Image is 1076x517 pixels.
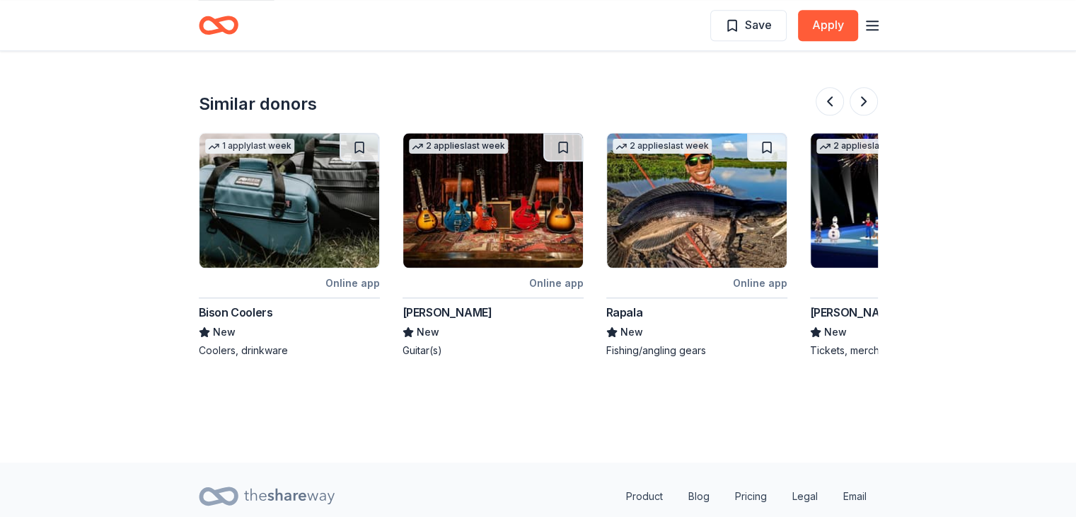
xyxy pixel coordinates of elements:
div: Online app [733,274,787,292]
span: New [213,324,236,341]
img: Image for Bison Coolers [199,133,379,268]
nav: quick links [615,482,878,511]
a: Product [615,482,674,511]
div: 2 applies last week [816,139,915,154]
a: Home [199,8,238,42]
button: Save [710,10,787,41]
div: Online app [529,274,584,292]
img: Image for Feld Entertainment [811,133,990,268]
a: Blog [677,482,721,511]
span: New [824,324,847,341]
a: Pricing [724,482,778,511]
span: Save [745,16,772,34]
a: Image for Rapala2 applieslast weekOnline appRapalaNewFishing/angling gears [606,132,787,358]
div: Similar donors [199,93,317,115]
a: Image for Bison Coolers1 applylast weekOnline appBison CoolersNewCoolers, drinkware [199,132,380,358]
a: Legal [781,482,829,511]
a: Image for Gibson2 applieslast weekOnline app[PERSON_NAME]NewGuitar(s) [403,132,584,358]
div: Bison Coolers [199,304,273,321]
img: Image for Rapala [607,133,787,268]
div: 1 apply last week [205,139,294,154]
div: 2 applies last week [409,139,508,154]
div: [PERSON_NAME] Entertainment [810,304,978,321]
img: Image for Gibson [403,133,583,268]
div: Fishing/angling gears [606,343,787,358]
span: New [417,324,439,341]
div: Tickets, merchandise [810,343,991,358]
div: [PERSON_NAME] [403,304,492,321]
div: Online app [325,274,380,292]
a: Image for Feld Entertainment2 applieslast weekOnline app[PERSON_NAME] EntertainmentNewTickets, me... [810,132,991,358]
button: Apply [798,10,858,41]
div: Rapala [606,304,643,321]
span: New [620,324,643,341]
div: Coolers, drinkware [199,343,380,358]
a: Email [832,482,878,511]
div: 2 applies last week [613,139,712,154]
div: Guitar(s) [403,343,584,358]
